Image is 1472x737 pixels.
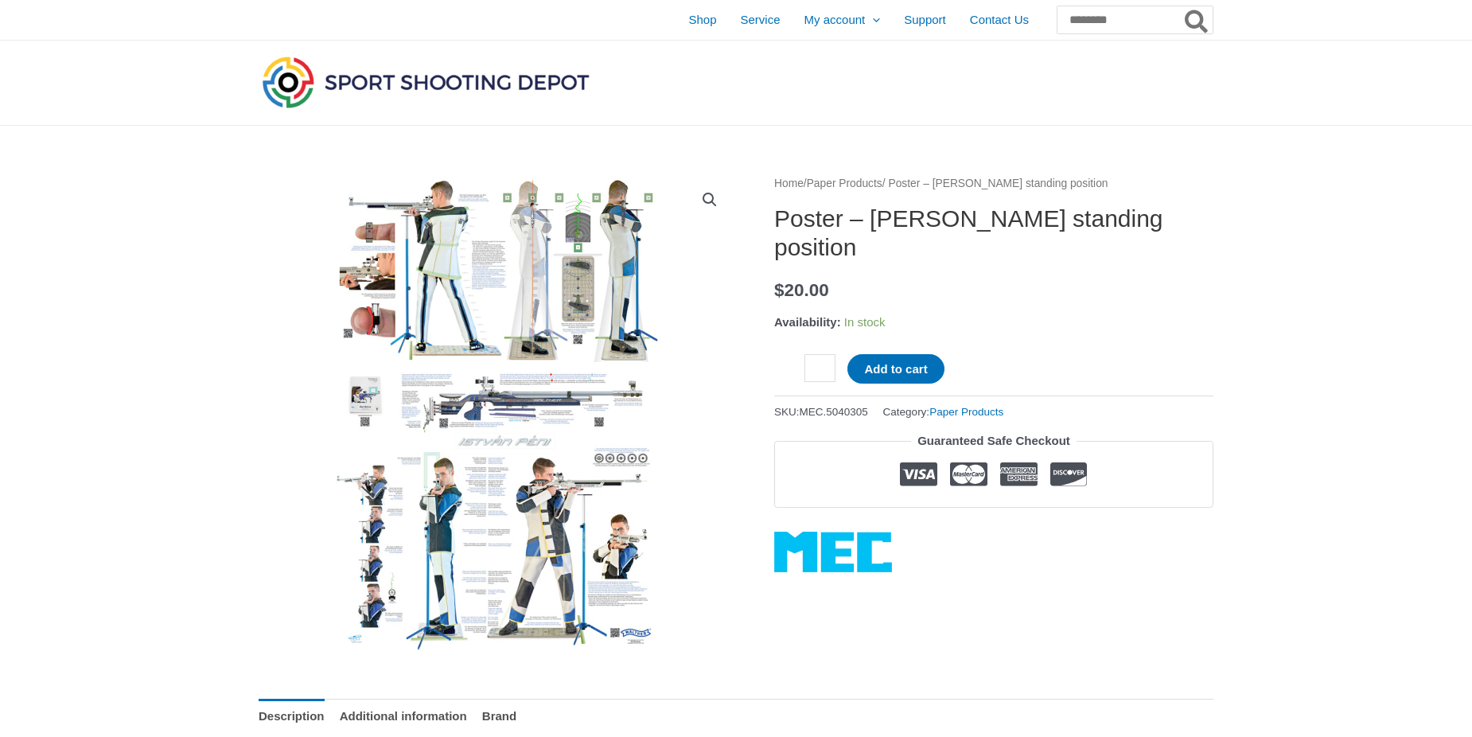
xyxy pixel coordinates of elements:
button: Search [1182,6,1213,33]
img: Sport Shooting Depot [259,53,593,111]
a: Brand [482,699,516,733]
a: MEC [774,532,892,572]
img: Poster - Istvan Peni standing position [259,174,736,651]
span: SKU: [774,402,868,422]
a: View full-screen image gallery [695,185,724,214]
span: MEC.5040305 [800,406,868,418]
span: $ [774,280,785,300]
nav: Breadcrumb [774,174,1213,194]
a: Paper Products [929,406,1003,418]
bdi: 20.00 [774,280,829,300]
h1: Poster – [PERSON_NAME] standing position [774,205,1213,262]
button: Add to cart [847,354,944,384]
a: Home [774,177,804,189]
span: Category: [883,402,1004,422]
a: Description [259,699,325,733]
input: Product quantity [804,354,835,382]
a: Additional information [340,699,467,733]
a: Paper Products [807,177,882,189]
legend: Guaranteed Safe Checkout [911,430,1077,452]
span: In stock [844,315,886,329]
span: Availability: [774,315,841,329]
